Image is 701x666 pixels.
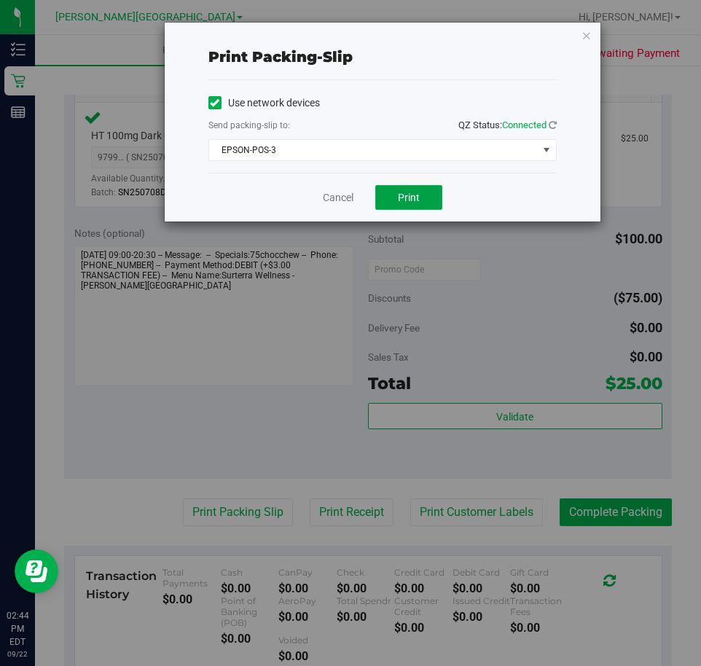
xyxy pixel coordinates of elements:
iframe: Resource center [15,549,58,593]
span: select [537,140,555,160]
span: Connected [502,120,547,130]
span: EPSON-POS-3 [209,140,538,160]
button: Print [375,185,442,210]
span: QZ Status: [458,120,557,130]
span: Print packing-slip [208,48,353,66]
span: Print [398,192,420,203]
a: Cancel [323,190,353,205]
label: Use network devices [208,95,320,111]
label: Send packing-slip to: [208,119,290,132]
